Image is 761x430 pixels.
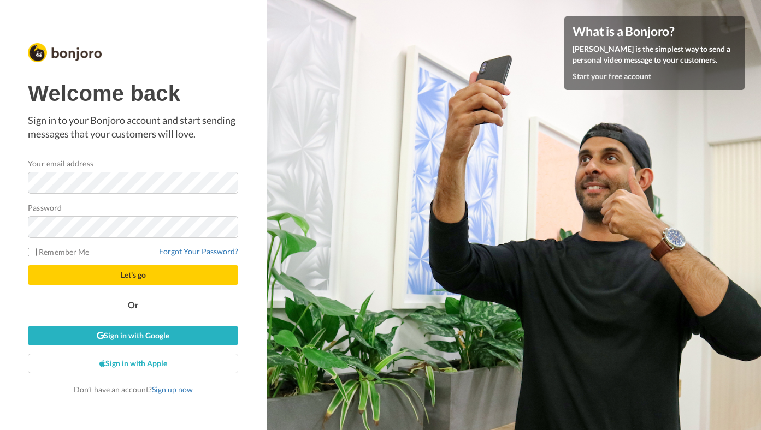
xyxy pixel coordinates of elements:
label: Password [28,202,62,213]
a: Sign in with Google [28,326,238,345]
input: Remember Me [28,248,37,256]
p: Sign in to your Bonjoro account and start sending messages that your customers will love. [28,114,238,141]
a: Forgot Your Password? [159,247,238,256]
a: Sign in with Apple [28,354,238,373]
h4: What is a Bonjoro? [573,25,736,38]
span: Don’t have an account? [74,385,193,394]
button: Let's go [28,265,238,285]
label: Remember Me [28,246,89,258]
a: Start your free account [573,71,651,81]
span: Or [126,301,141,309]
h1: Welcome back [28,81,238,105]
span: Let's go [121,270,146,279]
p: [PERSON_NAME] is the simplest way to send a personal video message to your customers. [573,44,736,65]
a: Sign up now [152,385,193,394]
label: Your email address [28,158,93,169]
